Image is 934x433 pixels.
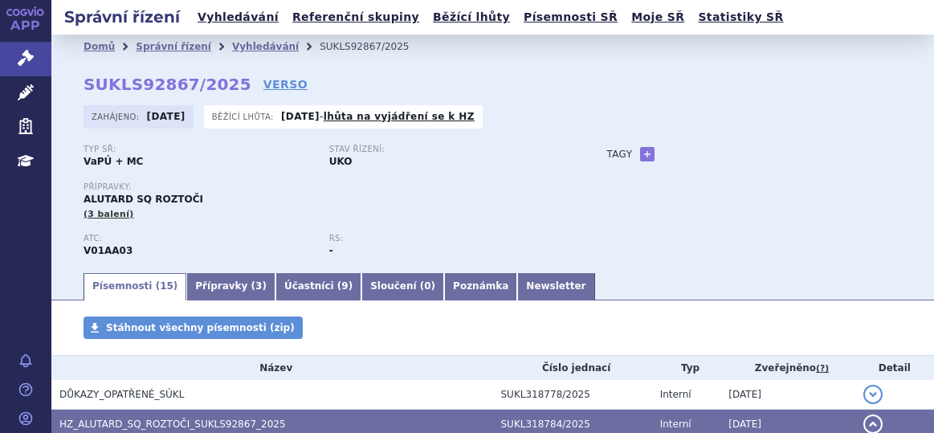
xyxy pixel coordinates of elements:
a: Statistiky SŘ [693,6,788,28]
span: ALUTARD SQ ROZTOČI [84,194,203,205]
a: Účastníci (9) [275,273,361,300]
a: Poznámka [444,273,517,300]
a: Správní řízení [136,41,211,52]
h2: Správní řízení [51,6,193,28]
span: 9 [341,280,348,292]
span: Interní [660,419,691,430]
span: 3 [255,280,262,292]
p: ATC: [84,234,313,243]
a: Domů [84,41,115,52]
strong: SUKLS92867/2025 [84,75,251,94]
p: - [281,110,475,123]
a: VERSO [263,76,308,92]
th: Typ [652,356,721,380]
a: + [640,147,655,161]
span: 0 [424,280,430,292]
button: detail [863,385,883,404]
a: Přípravky (3) [186,273,275,300]
span: 15 [160,280,173,292]
td: [DATE] [720,380,854,410]
li: SUKLS92867/2025 [320,35,430,59]
strong: UKO [329,156,353,167]
a: Vyhledávání [232,41,299,52]
span: Běžící lhůta: [212,110,277,123]
span: HZ_ALUTARD_SQ_ROZTOČI_SUKLS92867_2025 [59,419,286,430]
span: Zahájeno: [92,110,142,123]
a: Newsletter [517,273,594,300]
a: lhůta na vyjádření se k HZ [324,111,475,122]
p: RS: [329,234,559,243]
strong: [DATE] [281,111,320,122]
a: Stáhnout všechny písemnosti (zip) [84,317,303,339]
span: Interní [660,389,691,400]
a: Písemnosti (15) [84,273,186,300]
a: Referenční skupiny [288,6,424,28]
a: Moje SŘ [626,6,689,28]
th: Číslo jednací [493,356,652,380]
span: (3 balení) [84,209,134,219]
h3: Tagy [606,145,632,164]
abbr: (?) [816,363,829,374]
p: Typ SŘ: [84,145,313,154]
a: Sloučení (0) [361,273,444,300]
strong: DOMÁCÍ PRACH, ROZTOČI [84,245,133,256]
td: SUKL318778/2025 [493,380,652,410]
th: Název [51,356,493,380]
p: Stav řízení: [329,145,559,154]
strong: - [329,245,333,256]
span: Stáhnout všechny písemnosti (zip) [106,322,295,333]
p: Přípravky: [84,182,574,192]
a: Běžící lhůty [428,6,515,28]
th: Detail [855,356,934,380]
th: Zveřejněno [720,356,854,380]
strong: VaPÚ + MC [84,156,143,167]
span: DŮKAZY_OPATŘENÉ_SÚKL [59,389,184,400]
a: Písemnosti SŘ [519,6,622,28]
strong: [DATE] [147,111,186,122]
a: Vyhledávání [193,6,283,28]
